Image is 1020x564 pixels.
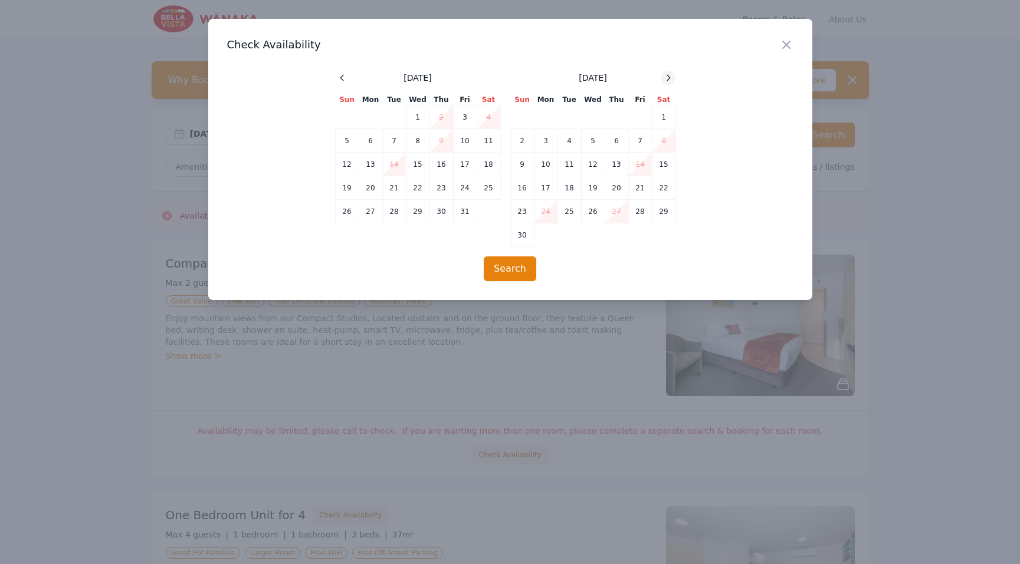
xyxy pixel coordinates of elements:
td: 25 [557,200,581,223]
td: 23 [429,176,453,200]
th: Mon [359,94,382,105]
th: Fri [453,94,477,105]
td: 18 [477,153,500,176]
td: 5 [581,129,605,153]
td: 21 [382,176,406,200]
td: 4 [557,129,581,153]
td: 19 [335,176,359,200]
td: 3 [453,105,477,129]
td: 26 [335,200,359,223]
th: Tue [382,94,406,105]
td: 11 [477,129,500,153]
td: 17 [534,176,557,200]
th: Thu [605,94,628,105]
td: 6 [359,129,382,153]
td: 8 [652,129,675,153]
td: 24 [534,200,557,223]
td: 30 [429,200,453,223]
td: 9 [510,153,534,176]
span: [DATE] [579,72,606,84]
td: 19 [581,176,605,200]
td: 22 [406,176,429,200]
td: 2 [429,105,453,129]
td: 13 [359,153,382,176]
td: 23 [510,200,534,223]
td: 7 [382,129,406,153]
th: Sun [510,94,534,105]
td: 21 [628,176,652,200]
td: 14 [628,153,652,176]
th: Fri [628,94,652,105]
h3: Check Availability [227,38,793,52]
td: 5 [335,129,359,153]
td: 2 [510,129,534,153]
th: Sat [652,94,675,105]
td: 3 [534,129,557,153]
td: 27 [605,200,628,223]
th: Sun [335,94,359,105]
span: [DATE] [404,72,431,84]
td: 6 [605,129,628,153]
td: 14 [382,153,406,176]
button: Search [484,256,536,281]
th: Thu [429,94,453,105]
td: 24 [453,176,477,200]
td: 9 [429,129,453,153]
td: 29 [406,200,429,223]
td: 7 [628,129,652,153]
td: 17 [453,153,477,176]
td: 10 [534,153,557,176]
td: 31 [453,200,477,223]
td: 28 [628,200,652,223]
th: Wed [581,94,605,105]
td: 1 [652,105,675,129]
td: 15 [652,153,675,176]
td: 20 [359,176,382,200]
td: 29 [652,200,675,223]
td: 30 [510,223,534,247]
th: Wed [406,94,429,105]
td: 12 [581,153,605,176]
td: 26 [581,200,605,223]
td: 16 [510,176,534,200]
td: 10 [453,129,477,153]
th: Sat [477,94,500,105]
td: 25 [477,176,500,200]
td: 27 [359,200,382,223]
td: 1 [406,105,429,129]
td: 13 [605,153,628,176]
td: 8 [406,129,429,153]
td: 22 [652,176,675,200]
th: Mon [534,94,557,105]
th: Tue [557,94,581,105]
td: 12 [335,153,359,176]
td: 20 [605,176,628,200]
td: 16 [429,153,453,176]
td: 18 [557,176,581,200]
td: 28 [382,200,406,223]
td: 15 [406,153,429,176]
td: 4 [477,105,500,129]
td: 11 [557,153,581,176]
